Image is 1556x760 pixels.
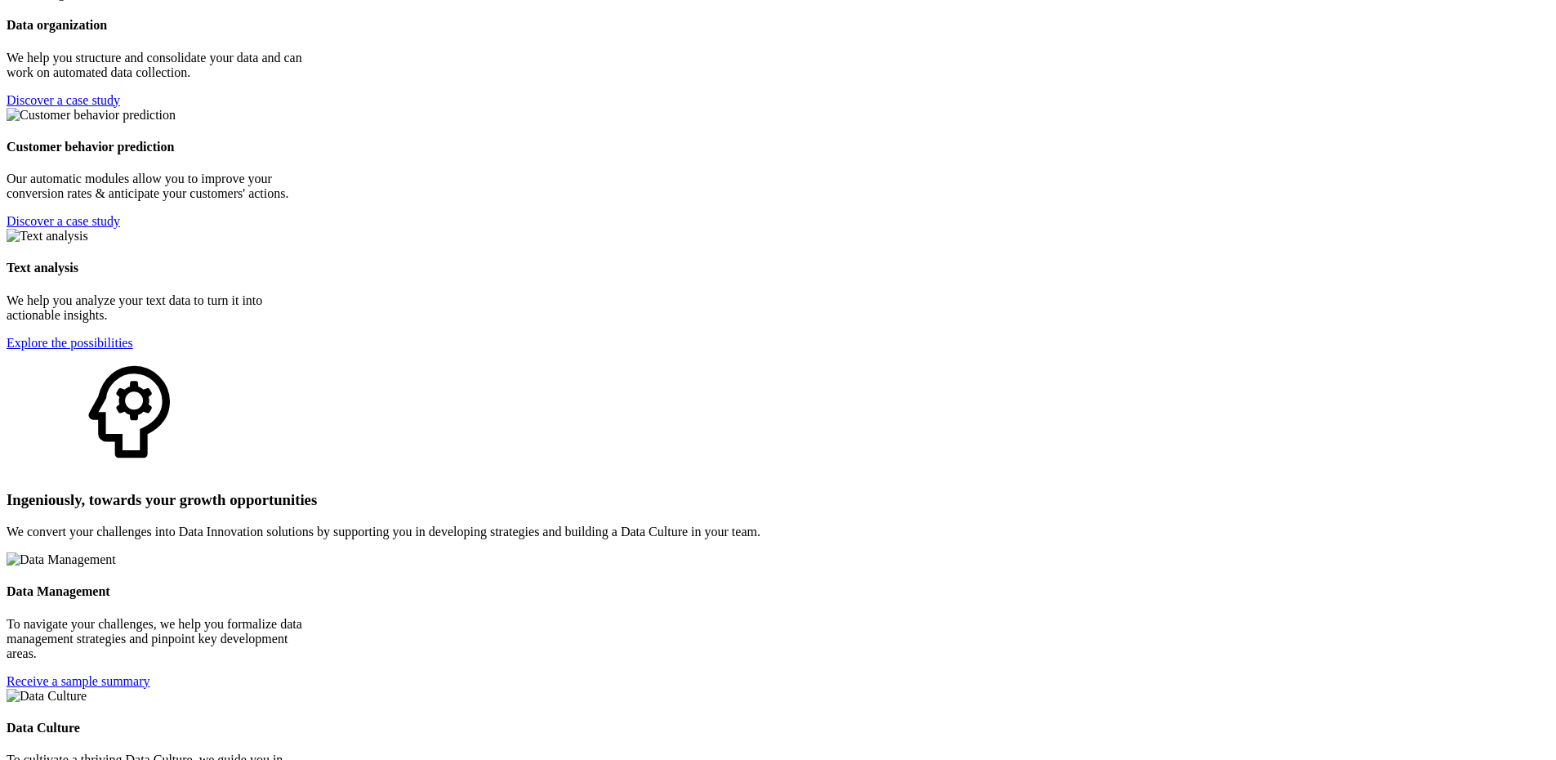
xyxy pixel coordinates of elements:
[7,93,120,107] a: Discover a case study
[7,491,1549,509] h3: Ingeniously, towards your growth opportunities
[7,674,150,688] a: Receive a sample summary
[7,172,318,201] p: Our automatic modules allow you to improve your conversion rates & anticipate your customers' act...
[7,18,318,33] h4: Data organization
[7,689,87,704] img: Data Culture
[7,261,318,275] h4: Text analysis
[7,51,318,80] p: We help you structure and consolidate your data and can work on automated data collection.
[7,525,1549,539] p: We convert your challenges into Data Innovation solutions by supporting you in developing strateg...
[7,721,318,735] h4: Data Culture
[7,617,318,661] p: To navigate your challenges, we help you formalize data management strategies and pinpoint key de...
[7,108,176,123] img: Customer behavior prediction
[7,229,88,244] img: Text analysis
[7,552,116,567] img: Data Management
[7,584,318,599] h4: Data Management
[7,140,318,154] h4: Customer behavior prediction
[7,336,133,350] a: Explore the possibilities
[7,293,318,323] p: We help you analyze your text data to turn it into actionable insights.
[7,214,120,228] a: Discover a case study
